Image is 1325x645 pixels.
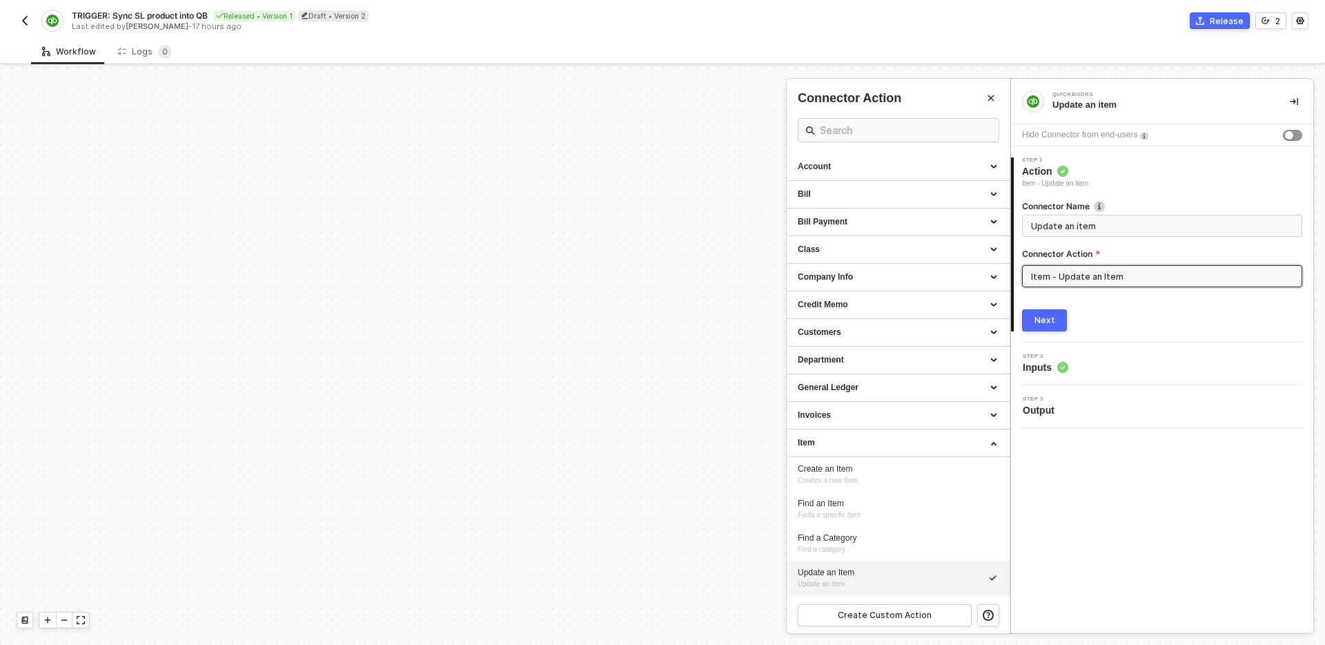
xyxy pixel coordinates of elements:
button: Create Custom Action [798,604,972,626]
div: Find an Item [798,498,999,510]
span: Step 2 [1023,354,1068,359]
div: Bill [798,189,999,200]
span: icon-commerce [1196,17,1204,25]
div: Item [798,437,999,449]
div: Create Custom Action [838,610,932,621]
input: Enter description [1031,218,1290,233]
span: icon-search [806,125,814,136]
div: Account [798,161,999,173]
div: QuickBooks [1052,92,1259,97]
img: icon-info [1140,132,1148,140]
span: Update an item [798,580,845,588]
label: Connector Action [1022,248,1302,260]
span: icon-edit [301,12,308,19]
button: Release [1190,12,1250,29]
div: Draft • Version 2 [298,10,369,21]
button: Next [1022,309,1067,331]
input: Connector Action [1022,265,1302,287]
span: Output [1023,403,1060,417]
span: Creates a new Item [798,476,858,484]
div: Logs [118,45,172,59]
span: Action [1022,164,1088,178]
div: 2 [1275,15,1280,27]
span: Find a category [798,546,845,553]
div: Department [798,354,999,366]
div: Last edited by - 17 hours ago [72,21,661,32]
div: Customers [798,327,999,338]
img: integration-icon [1027,95,1039,108]
span: Inputs [1023,360,1068,374]
sup: 0 [158,45,172,59]
div: Workflow [42,46,96,57]
div: Create an Item [798,463,999,475]
span: icon-settings [1296,17,1304,25]
div: Item - Update an item [1022,178,1088,189]
button: back [17,12,33,29]
input: Search [820,122,977,139]
span: icon-play [43,616,52,624]
span: [PERSON_NAME] [126,21,188,31]
span: Step 1 [1022,157,1088,163]
div: General Ledger [798,382,999,394]
img: icon-info [1094,201,1105,212]
span: icon-versioning [1262,17,1270,25]
span: TRIGGER: Sync SL product into QB [72,10,208,21]
div: Credit Memo [798,299,999,311]
div: Released • Version 1 [213,10,295,21]
div: Hide Connector from end-users [1022,128,1137,142]
div: Update an item [1052,99,1268,111]
div: Release [1210,15,1244,27]
span: icon-minus [60,616,68,624]
img: back [19,15,30,26]
div: Class [798,244,999,256]
div: Step 1Action Item - Update an itemConnector Nameicon-infoConnector ActionNext [1011,157,1313,331]
div: Connector Action [798,90,999,107]
div: Step 2Inputs [1011,354,1313,374]
button: Close [983,90,999,106]
div: Bill Payment [798,216,999,228]
span: icon-expand [77,616,85,624]
span: Step 3 [1023,396,1060,402]
span: icon-collapse-right [1290,97,1298,106]
span: Finds a specific Item [798,511,861,519]
div: Find a Category [798,532,999,544]
img: integration-icon [46,15,58,27]
div: Update an Item [798,567,999,579]
button: 2 [1255,12,1286,29]
div: Invoices [798,410,999,421]
div: Next [1034,315,1055,326]
div: Company Info [798,271,999,283]
label: Connector Name [1022,200,1302,212]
